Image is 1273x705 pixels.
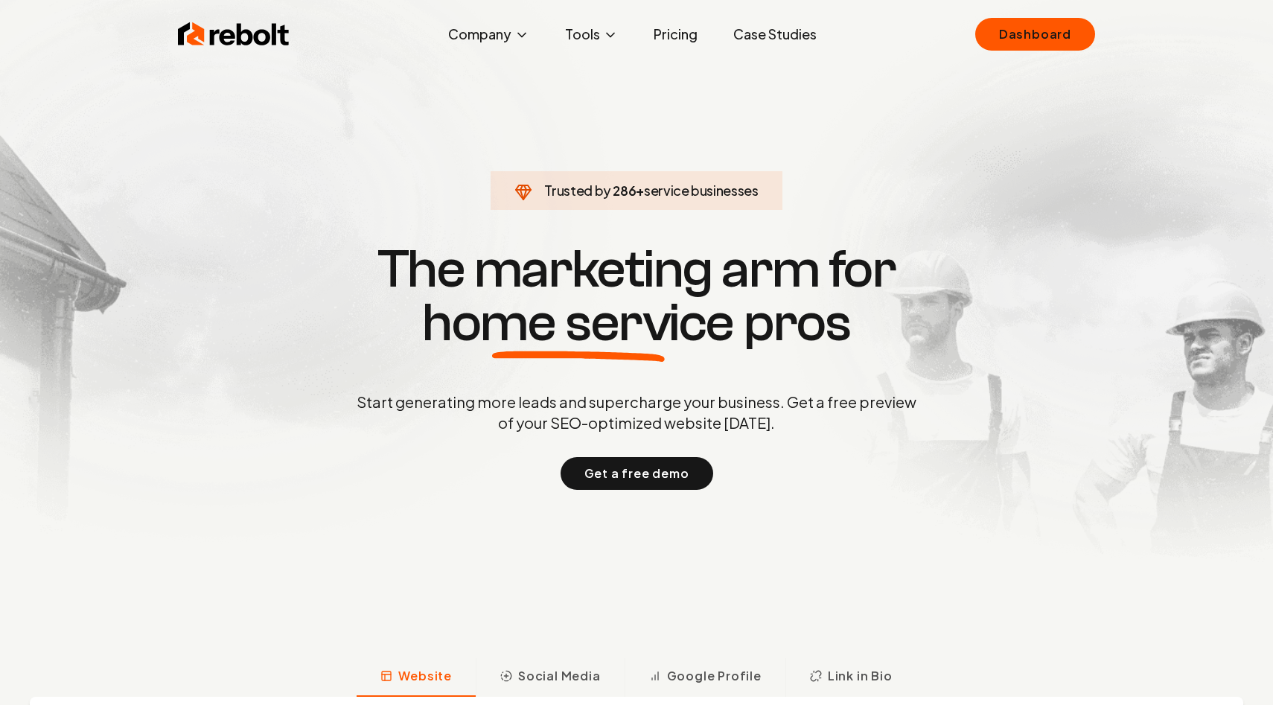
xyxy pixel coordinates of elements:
span: + [636,182,644,199]
button: Tools [553,19,630,49]
button: Company [436,19,541,49]
img: Rebolt Logo [178,19,290,49]
a: Case Studies [721,19,829,49]
button: Website [357,658,476,697]
span: service businesses [644,182,759,199]
button: Link in Bio [785,658,916,697]
span: Website [398,667,452,685]
h1: The marketing arm for pros [279,243,994,350]
button: Google Profile [625,658,785,697]
span: Social Media [518,667,601,685]
button: Get a free demo [561,457,713,490]
a: Pricing [642,19,709,49]
span: 286 [613,180,636,201]
button: Social Media [476,658,625,697]
span: home service [422,296,734,350]
span: Google Profile [667,667,762,685]
p: Start generating more leads and supercharge your business. Get a free preview of your SEO-optimiz... [354,392,919,433]
a: Dashboard [975,18,1095,51]
span: Trusted by [544,182,610,199]
span: Link in Bio [828,667,893,685]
